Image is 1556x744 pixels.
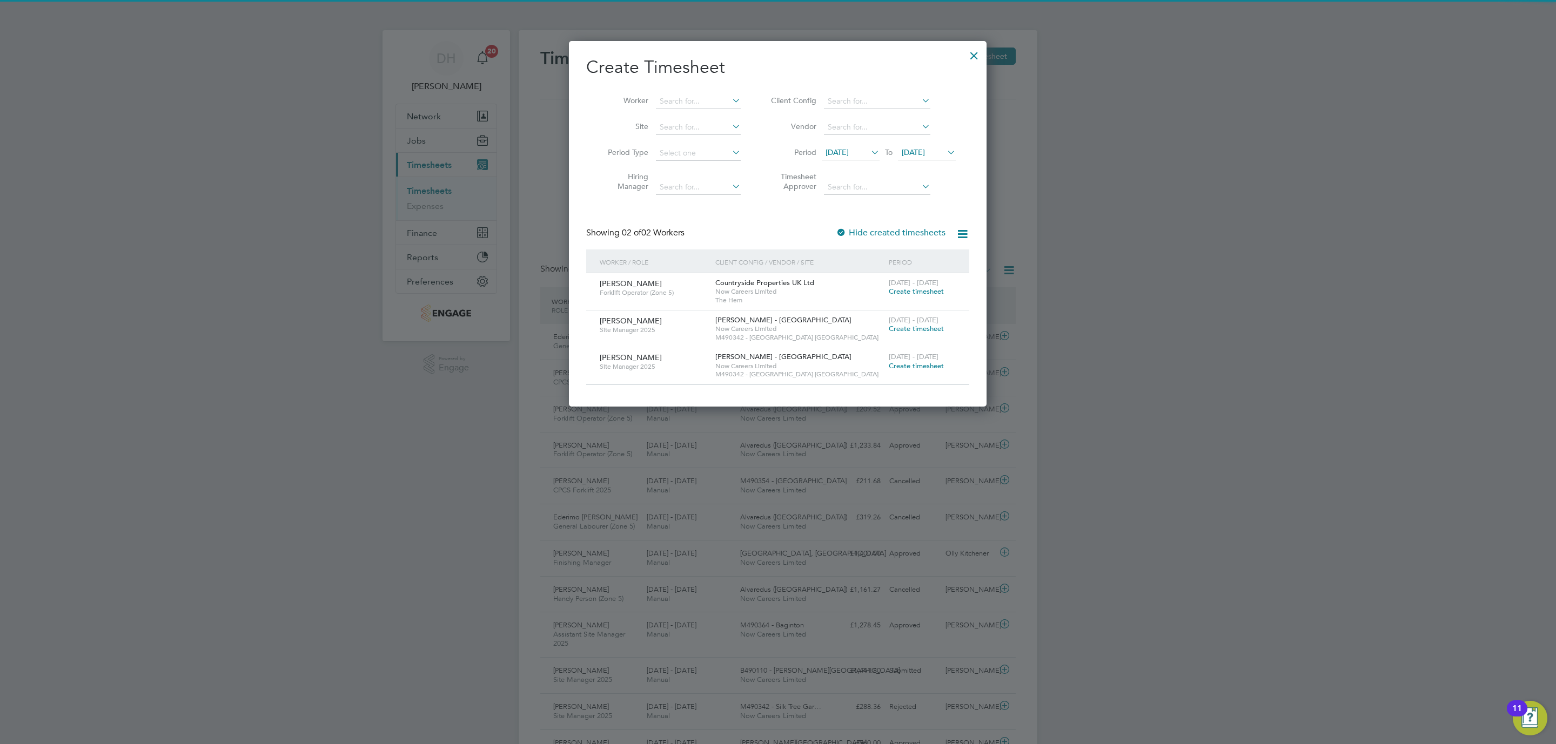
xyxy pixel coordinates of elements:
[586,56,969,79] h2: Create Timesheet
[889,278,938,287] span: [DATE] - [DATE]
[600,362,707,371] span: Site Manager 2025
[656,146,741,161] input: Select one
[889,361,944,370] span: Create timesheet
[622,227,641,238] span: 02 of
[889,287,944,296] span: Create timesheet
[902,147,925,157] span: [DATE]
[715,296,883,305] span: The Hem
[889,352,938,361] span: [DATE] - [DATE]
[826,147,849,157] span: [DATE]
[1513,701,1547,735] button: Open Resource Center, 11 new notifications
[715,352,851,361] span: [PERSON_NAME] - [GEOGRAPHIC_DATA]
[824,120,930,135] input: Search for...
[600,353,662,362] span: [PERSON_NAME]
[622,227,685,238] span: 02 Workers
[824,180,930,195] input: Search for...
[586,227,687,239] div: Showing
[715,362,883,370] span: Now Careers Limited
[715,324,883,333] span: Now Careers Limited
[656,180,741,195] input: Search for...
[600,316,662,326] span: [PERSON_NAME]
[882,145,896,159] span: To
[600,288,707,297] span: Forklift Operator (Zone 5)
[889,315,938,324] span: [DATE] - [DATE]
[886,249,958,274] div: Period
[824,94,930,109] input: Search for...
[597,249,713,274] div: Worker / Role
[768,96,816,105] label: Client Config
[768,121,816,131] label: Vendor
[715,370,883,378] span: M490342 - [GEOGRAPHIC_DATA] [GEOGRAPHIC_DATA]
[715,278,814,287] span: Countryside Properties UK Ltd
[713,249,886,274] div: Client Config / Vendor / Site
[600,326,707,334] span: Site Manager 2025
[600,279,662,288] span: [PERSON_NAME]
[600,147,648,157] label: Period Type
[768,147,816,157] label: Period
[836,227,945,238] label: Hide created timesheets
[715,287,883,296] span: Now Careers Limited
[768,172,816,191] label: Timesheet Approver
[1512,708,1522,722] div: 11
[600,96,648,105] label: Worker
[600,172,648,191] label: Hiring Manager
[715,333,883,342] span: M490342 - [GEOGRAPHIC_DATA] [GEOGRAPHIC_DATA]
[715,315,851,324] span: [PERSON_NAME] - [GEOGRAPHIC_DATA]
[656,94,741,109] input: Search for...
[656,120,741,135] input: Search for...
[600,121,648,131] label: Site
[889,324,944,333] span: Create timesheet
